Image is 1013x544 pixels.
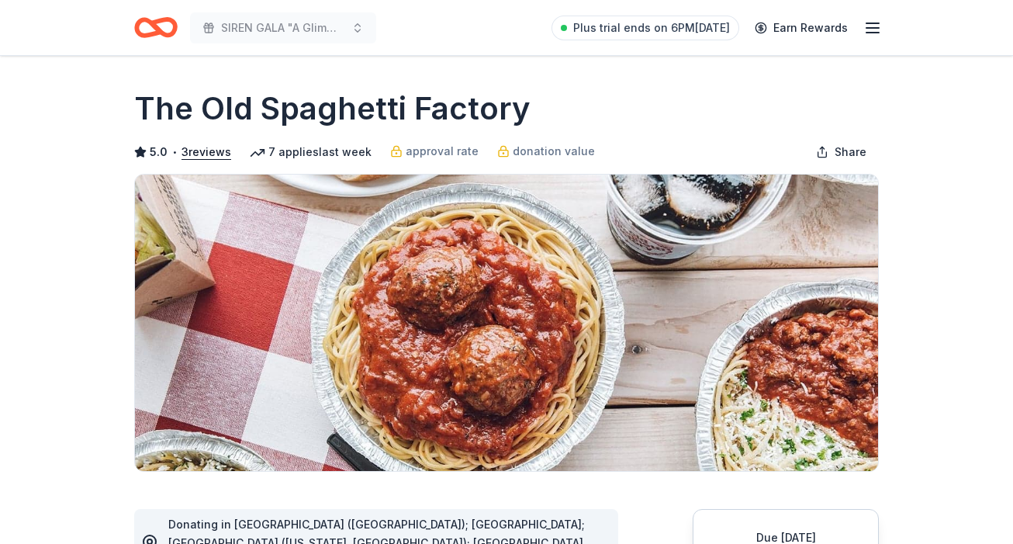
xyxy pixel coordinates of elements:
span: 5.0 [150,143,168,161]
span: Plus trial ends on 6PM[DATE] [573,19,730,37]
a: Plus trial ends on 6PM[DATE] [551,16,739,40]
h1: The Old Spaghetti Factory [134,87,531,130]
a: Home [134,9,178,46]
div: 7 applies last week [250,143,372,161]
button: Share [804,137,879,168]
button: 3reviews [182,143,231,161]
img: Image for The Old Spaghetti Factory [135,175,878,471]
span: donation value [513,142,595,161]
a: approval rate [390,142,479,161]
button: SIREN GALA "A Glimmer of Hope" [190,12,376,43]
span: SIREN GALA "A Glimmer of Hope" [221,19,345,37]
a: donation value [497,142,595,161]
span: approval rate [406,142,479,161]
span: • [172,146,178,158]
span: Share [835,143,866,161]
a: Earn Rewards [745,14,857,42]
